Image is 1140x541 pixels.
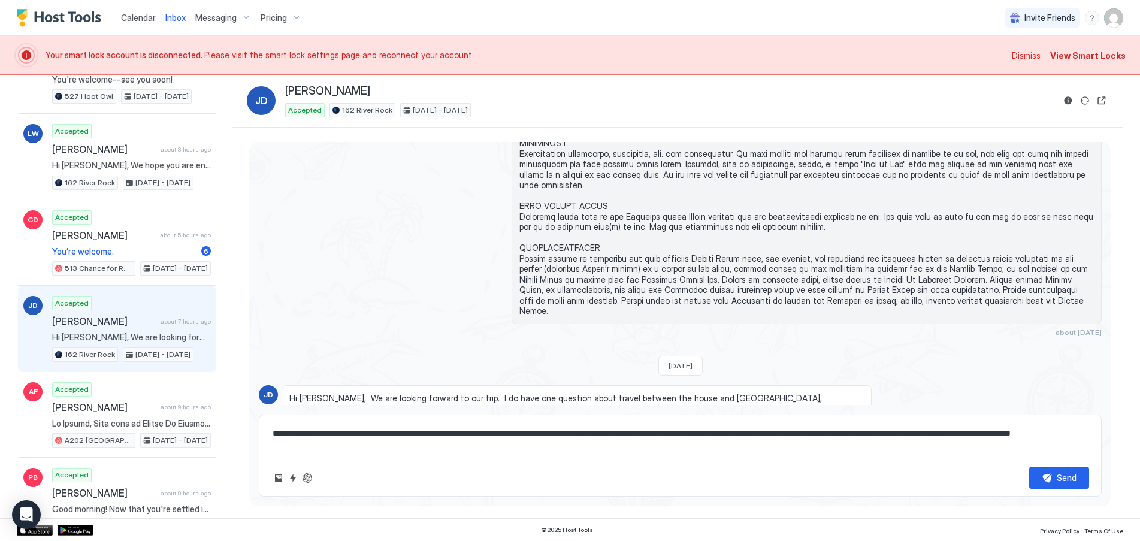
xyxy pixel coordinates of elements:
span: A202 [GEOGRAPHIC_DATA] [65,435,132,446]
span: Please visit the smart lock settings page and reconnect your account. [46,50,1005,61]
span: © 2025 Host Tools [541,526,593,534]
span: Accepted [55,212,89,223]
span: [PERSON_NAME] [52,315,156,327]
span: Terms Of Use [1084,527,1123,534]
span: Accepted [55,298,89,309]
span: 527 Hoot Owl [65,91,113,102]
span: [PERSON_NAME] [52,143,156,155]
span: Privacy Policy [1040,527,1079,534]
div: Send [1057,472,1077,484]
button: Sync reservation [1078,93,1092,108]
span: 162 River Rock [65,349,115,360]
button: Quick reply [286,471,300,485]
span: JD [28,300,38,311]
button: Upload image [271,471,286,485]
div: Dismiss [1012,49,1041,62]
div: Open Intercom Messenger [12,500,41,529]
span: Your smart lock account is disconnected. [46,50,204,60]
button: Open reservation [1094,93,1109,108]
span: 6 [204,247,208,256]
span: [DATE] - [DATE] [153,263,208,274]
span: Good morning! Now that you're settled in and getting familiar with the property, we wanted to rem... [52,504,211,515]
a: App Store [17,525,53,536]
span: about 5 hours ago [160,231,211,239]
button: ChatGPT Auto Reply [300,471,315,485]
span: JD [255,93,268,108]
span: [DATE] - [DATE] [135,349,190,360]
span: Lo Ipsumd, Sita cons ad Elitse Do Eiusmodt Incidid’ Utla’e Dol Magn Aliqu en adminim veniamquisn!... [52,418,211,429]
span: 162 River Rock [342,105,392,116]
span: Accepted [288,105,322,116]
span: [DATE] - [DATE] [153,435,208,446]
a: Privacy Policy [1040,524,1079,536]
span: Inbox [165,13,186,23]
span: about 9 hours ago [161,403,211,411]
span: CD [28,214,38,225]
span: about [DATE] [1056,328,1102,337]
button: Reservation information [1061,93,1075,108]
div: menu [1085,11,1099,25]
span: [DATE] [669,361,693,370]
span: [DATE] - [DATE] [135,177,190,188]
span: 513 Chance for Romance [65,263,132,274]
span: about 9 hours ago [161,489,211,497]
span: [PERSON_NAME] [52,229,155,241]
span: [PERSON_NAME] [52,487,156,499]
span: [PERSON_NAME] [285,84,370,98]
div: User profile [1104,8,1123,28]
span: Accepted [55,126,89,137]
span: Pricing [261,13,287,23]
span: Calendar [121,13,156,23]
a: Terms Of Use [1084,524,1123,536]
div: View Smart Locks [1050,49,1126,62]
span: [DATE] - [DATE] [413,105,468,116]
span: PB [28,472,38,483]
span: AF [29,386,38,397]
span: Hi [PERSON_NAME], We are looking forward to our trip. I do have one question about travel between... [52,332,211,343]
span: Accepted [55,470,89,480]
span: Hi [PERSON_NAME], We hope you are enjoying your stay! We're just checking in to see if you need a... [52,160,211,171]
span: You're welcome--see you soon! [52,74,211,85]
span: 162 River Rock [65,177,115,188]
span: LW [28,128,39,139]
span: You’re welcome. [52,246,196,257]
span: Invite Friends [1024,13,1075,23]
span: [PERSON_NAME] [52,401,156,413]
a: Inbox [165,11,186,24]
span: about 3 hours ago [161,146,211,153]
span: [DATE] - [DATE] [134,91,189,102]
a: Calendar [121,11,156,24]
button: Send [1029,467,1089,489]
span: Accepted [55,384,89,395]
span: Messaging [195,13,237,23]
a: Google Play Store [58,525,93,536]
span: JD [264,389,273,400]
span: about 7 hours ago [161,318,211,325]
a: Host Tools Logo [17,9,107,27]
span: Hi [PERSON_NAME], We are looking forward to our trip. I do have one question about travel between... [289,393,864,435]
